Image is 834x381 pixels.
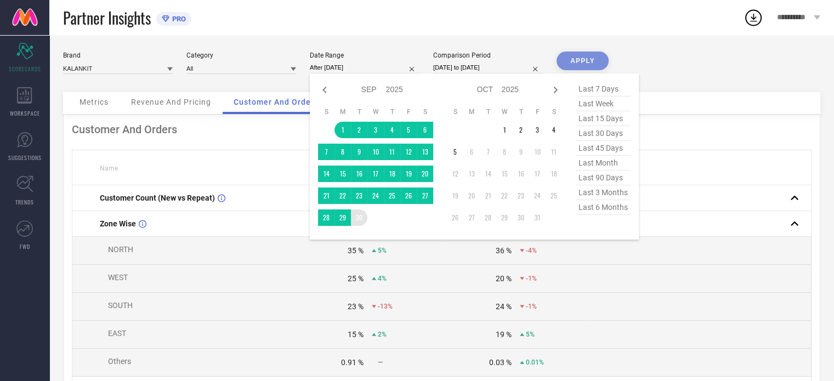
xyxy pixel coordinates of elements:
td: Sun Sep 14 2025 [318,166,334,182]
th: Tuesday [351,107,367,116]
span: last 90 days [576,170,631,185]
div: 23 % [348,302,364,311]
td: Wed Sep 03 2025 [367,122,384,138]
td: Mon Sep 29 2025 [334,209,351,226]
span: last 45 days [576,141,631,156]
input: Select date range [310,62,419,73]
td: Tue Sep 23 2025 [351,187,367,204]
td: Wed Sep 10 2025 [367,144,384,160]
div: 24 % [496,302,512,311]
div: 19 % [496,330,512,339]
span: PRO [169,15,186,23]
td: Tue Sep 09 2025 [351,144,367,160]
span: FWD [20,242,30,251]
td: Sun Oct 19 2025 [447,187,463,204]
span: -13% [378,303,393,310]
td: Fri Oct 24 2025 [529,187,546,204]
td: Fri Oct 17 2025 [529,166,546,182]
span: WEST [108,273,128,282]
span: last month [576,156,631,170]
td: Sat Oct 25 2025 [546,187,562,204]
th: Monday [463,107,480,116]
span: -4% [526,247,537,254]
span: WORKSPACE [10,109,40,117]
td: Sat Sep 27 2025 [417,187,433,204]
td: Thu Oct 16 2025 [513,166,529,182]
span: Name [100,164,118,172]
td: Mon Oct 27 2025 [463,209,480,226]
td: Thu Oct 30 2025 [513,209,529,226]
td: Wed Oct 29 2025 [496,209,513,226]
td: Tue Sep 30 2025 [351,209,367,226]
td: Sat Sep 06 2025 [417,122,433,138]
td: Tue Oct 21 2025 [480,187,496,204]
span: last 3 months [576,185,631,200]
span: — [378,359,383,366]
td: Tue Sep 02 2025 [351,122,367,138]
td: Fri Oct 10 2025 [529,144,546,160]
div: Category [186,52,296,59]
td: Wed Oct 22 2025 [496,187,513,204]
span: SCORECARDS [9,65,41,73]
td: Wed Oct 15 2025 [496,166,513,182]
td: Tue Sep 16 2025 [351,166,367,182]
div: 20 % [496,274,512,283]
input: Select comparison period [433,62,543,73]
td: Sun Oct 12 2025 [447,166,463,182]
div: Brand [63,52,173,59]
div: 25 % [348,274,364,283]
span: 5% [378,247,387,254]
span: -1% [526,275,537,282]
div: 0.03 % [489,358,512,367]
td: Sat Oct 04 2025 [546,122,562,138]
td: Mon Oct 13 2025 [463,166,480,182]
th: Wednesday [496,107,513,116]
td: Mon Oct 06 2025 [463,144,480,160]
th: Saturday [546,107,562,116]
div: Open download list [744,8,763,27]
div: Customer And Orders [72,123,812,136]
span: last 7 days [576,82,631,96]
th: Sunday [318,107,334,116]
td: Sun Oct 05 2025 [447,144,463,160]
th: Thursday [384,107,400,116]
span: 0.01% [526,359,544,366]
td: Fri Sep 26 2025 [400,187,417,204]
td: Sun Oct 26 2025 [447,209,463,226]
td: Fri Sep 05 2025 [400,122,417,138]
td: Tue Oct 14 2025 [480,166,496,182]
span: SUGGESTIONS [8,153,42,162]
span: EAST [108,329,126,338]
td: Mon Sep 08 2025 [334,144,351,160]
div: 0.91 % [341,358,364,367]
th: Monday [334,107,351,116]
span: -1% [526,303,537,310]
td: Wed Sep 17 2025 [367,166,384,182]
div: Previous month [318,83,331,96]
span: Revenue And Pricing [131,98,211,106]
td: Thu Sep 04 2025 [384,122,400,138]
span: Zone Wise [100,219,136,228]
th: Tuesday [480,107,496,116]
span: last week [576,96,631,111]
div: Comparison Period [433,52,543,59]
th: Friday [400,107,417,116]
td: Wed Oct 08 2025 [496,144,513,160]
th: Wednesday [367,107,384,116]
span: SOUTH [108,301,133,310]
div: Date Range [310,52,419,59]
td: Fri Sep 12 2025 [400,144,417,160]
td: Sun Sep 28 2025 [318,209,334,226]
div: Next month [549,83,562,96]
td: Fri Sep 19 2025 [400,166,417,182]
span: 2% [378,331,387,338]
span: TRENDS [15,198,34,206]
td: Thu Oct 23 2025 [513,187,529,204]
td: Wed Sep 24 2025 [367,187,384,204]
td: Fri Oct 03 2025 [529,122,546,138]
span: Partner Insights [63,7,151,29]
td: Tue Oct 28 2025 [480,209,496,226]
th: Thursday [513,107,529,116]
span: Metrics [80,98,109,106]
span: 4% [378,275,387,282]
